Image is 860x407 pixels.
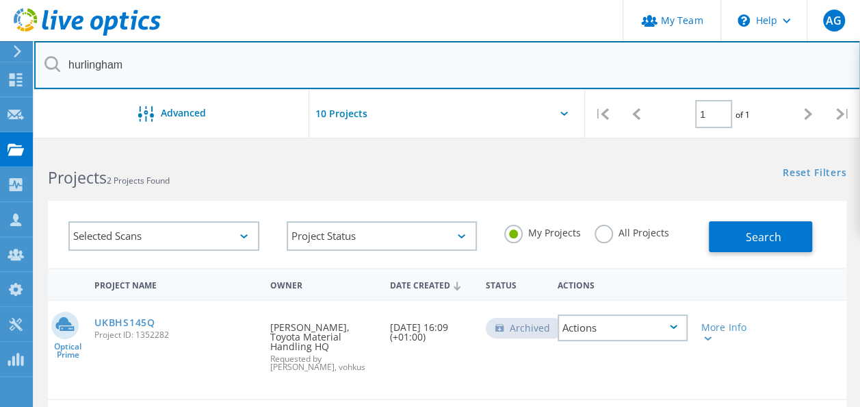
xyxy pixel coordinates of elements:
[263,271,383,297] div: Owner
[826,15,842,26] span: AG
[107,175,170,186] span: 2 Projects Found
[48,166,107,188] b: Projects
[701,323,751,342] div: More Info
[94,318,155,328] a: UKBHS145Q
[14,29,161,38] a: Live Optics Dashboard
[68,221,259,251] div: Selected Scans
[709,221,812,252] button: Search
[48,343,88,359] span: Optical Prime
[783,168,846,180] a: Reset Filters
[263,301,383,385] div: [PERSON_NAME], Toyota Material Handling HQ
[88,271,263,297] div: Project Name
[479,271,551,297] div: Status
[595,225,669,238] label: All Projects
[287,221,478,251] div: Project Status
[826,90,860,138] div: |
[383,271,479,297] div: Date Created
[738,14,750,27] svg: \n
[551,271,694,297] div: Actions
[94,331,257,339] span: Project ID: 1352282
[504,225,581,238] label: My Projects
[735,109,750,121] span: of 1
[486,318,564,338] div: Archived
[270,355,376,371] span: Requested by [PERSON_NAME], vohkus
[558,314,688,341] div: Actions
[585,90,619,138] div: |
[745,230,781,245] span: Search
[383,301,479,356] div: [DATE] 16:09 (+01:00)
[161,108,206,118] span: Advanced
